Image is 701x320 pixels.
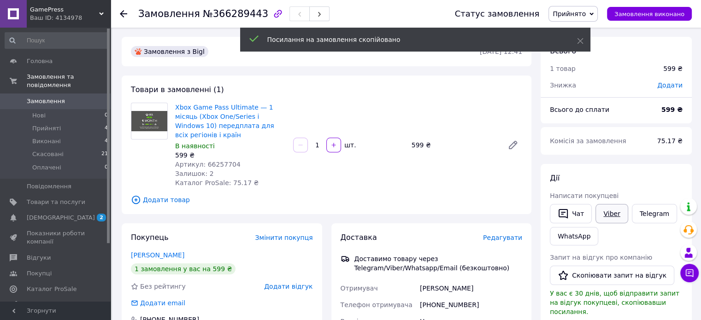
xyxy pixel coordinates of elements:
div: Повернутися назад [120,9,127,18]
span: Прийнято [553,10,586,17]
div: Статус замовлення [455,9,540,18]
a: Редагувати [504,136,522,154]
span: Додати товар [131,195,522,205]
div: Додати email [130,298,186,308]
a: [PERSON_NAME] [131,251,184,259]
span: 0 [105,111,108,120]
div: Додати email [139,298,186,308]
span: Запит на відгук про компанію [550,254,652,261]
span: 0 [105,163,108,172]
span: Прийняті [32,124,61,133]
div: шт. [342,140,357,150]
div: [PHONE_NUMBER] [418,297,524,313]
span: Відгуки [27,254,51,262]
span: У вас є 30 днів, щоб відправити запит на відгук покупцеві, скопіювавши посилання. [550,290,679,315]
button: Чат [550,204,592,223]
span: Написати покупцеві [550,192,619,199]
span: Каталог ProSale: 75.17 ₴ [175,179,259,186]
div: 599 ₴ [663,64,683,73]
span: Повідомлення [27,182,71,191]
span: Нові [32,111,46,120]
div: 599 ₴ [175,151,286,160]
a: Telegram [632,204,677,223]
span: 21 [101,150,108,158]
span: Покупці [27,269,52,278]
div: [PERSON_NAME] [418,280,524,297]
a: Viber [595,204,628,223]
span: Покупець [131,233,169,242]
span: Залишок: 2 [175,170,214,177]
span: Каталог ProSale [27,285,77,293]
div: Посилання на замовлення скопійовано [267,35,554,44]
span: Додати відгук [264,283,312,290]
b: 599 ₴ [661,106,683,113]
span: Товари в замовленні (1) [131,85,224,94]
span: Артикул: 66257704 [175,161,241,168]
span: №366289443 [203,8,268,19]
span: 1 товар [550,65,576,72]
span: 75.17 ₴ [657,137,683,145]
img: Xbox Game Pass Ultimate — 1 місяць (Xbox One/Series і Windows 10) передплата для всіх регіонів і ... [131,111,167,131]
span: Замовлення [27,97,65,105]
div: 1 замовлення у вас на 599 ₴ [131,263,236,274]
span: Оплачені [32,163,61,172]
span: Знижка [550,81,576,89]
button: Скопіювати запит на відгук [550,266,674,285]
span: 2 [97,214,106,221]
span: Аналітика [27,301,59,309]
div: 599 ₴ [408,139,500,151]
span: GamePress [30,6,99,14]
span: 4 [105,124,108,133]
div: Ваш ID: 4134978 [30,14,111,22]
span: 4 [105,137,108,145]
span: Без рейтингу [140,283,186,290]
button: Чат з покупцем [680,264,699,282]
span: Показники роботи компанії [27,229,85,246]
span: Комісія за замовлення [550,137,626,145]
span: Дії [550,174,560,182]
span: Виконані [32,137,61,145]
span: Додати [657,81,683,89]
span: Замовлення та повідомлення [27,73,111,89]
span: Редагувати [483,234,522,241]
span: Доставка [341,233,377,242]
span: Скасовані [32,150,64,158]
a: WhatsApp [550,227,598,245]
span: Отримувач [341,285,378,292]
div: Замовлення з Bigl [131,46,208,57]
span: Телефон отримувача [341,301,412,308]
div: Доставимо товару через Telegram/Viber/Whatsapp/Email (безкоштовно) [352,254,525,273]
span: [DEMOGRAPHIC_DATA] [27,214,95,222]
span: Товари та послуги [27,198,85,206]
span: Всього до сплати [550,106,609,113]
span: В наявності [175,142,215,150]
span: Замовлення виконано [614,11,684,17]
input: Пошук [5,32,109,49]
span: Замовлення [138,8,200,19]
span: Змінити покупця [255,234,313,241]
button: Замовлення виконано [607,7,692,21]
span: Головна [27,57,53,65]
a: Xbox Game Pass Ultimate — 1 місяць (Xbox One/Series і Windows 10) передплата для всіх регіонів і ... [175,104,274,139]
